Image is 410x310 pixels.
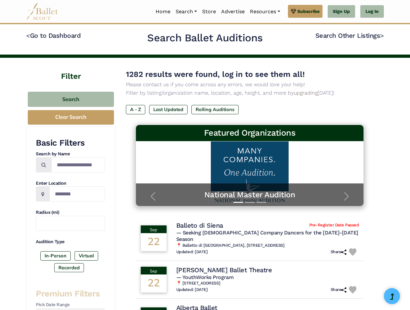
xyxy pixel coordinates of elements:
[126,80,374,89] p: Please contact us if you come across any errors, we would love your help!
[51,157,105,172] input: Search by names...
[257,199,266,206] button: Slide 3
[36,209,105,216] h4: Radius (mi)
[176,249,208,255] h6: Updated: [DATE]
[141,233,167,251] div: 22
[315,32,384,39] a: Search Other Listings>
[219,5,247,18] a: Advertise
[36,180,105,187] h4: Enter Location
[176,230,358,243] span: — Seeking [DEMOGRAPHIC_DATA] Company Dancers for the [DATE]-[DATE] Season
[26,32,81,39] a: <Go to Dashboard
[176,243,359,248] h6: 📍 Balletto di [GEOGRAPHIC_DATA], [STREET_ADDRESS]
[331,287,347,293] h6: Share
[28,110,114,125] button: Clear Search
[309,222,359,228] span: Pre-Register Date Passed
[126,105,145,114] label: A - Z
[126,89,374,97] p: Filter by listing/organization name, location, age, height, and more by [DATE]!
[360,5,384,18] a: Log In
[245,199,255,206] button: Slide 2
[142,190,357,200] a: National Master Audition
[75,251,98,260] label: Virtual
[141,267,167,274] div: Sep
[176,221,223,230] h4: Balleto di Siena
[173,5,200,18] a: Search
[141,274,167,293] div: 22
[141,128,359,139] h3: Featured Organizations
[380,31,384,39] code: >
[26,58,116,82] h4: Filter
[291,8,296,15] img: gem.svg
[36,239,105,245] h4: Audition Type
[36,288,105,299] h3: Premium Filters
[176,281,359,286] h6: 📍 [STREET_ADDRESS]
[297,8,320,15] span: Subscribe
[149,105,188,114] label: Last Updated
[40,251,71,260] label: In-Person
[147,31,263,45] h2: Search Ballet Auditions
[200,5,219,18] a: Store
[126,70,305,79] span: 1282 results were found, log in to see them all!
[247,5,282,18] a: Resources
[36,151,105,157] h4: Search by Name
[36,302,105,308] h4: Pick Date Range
[54,263,84,272] label: Recorded
[176,266,272,274] h4: [PERSON_NAME] Ballet Theatre
[328,5,355,18] a: Sign Up
[49,186,105,201] input: Location
[176,287,208,293] h6: Updated: [DATE]
[153,5,173,18] a: Home
[26,31,30,39] code: <
[288,5,323,18] a: Subscribe
[36,138,105,149] h3: Basic Filters
[28,92,114,107] button: Search
[294,90,318,96] a: upgrading
[233,199,243,206] button: Slide 1
[141,225,167,233] div: Sep
[191,105,239,114] label: Rolling Auditions
[176,274,233,280] span: — YouthWorks Program
[331,249,347,255] h6: Share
